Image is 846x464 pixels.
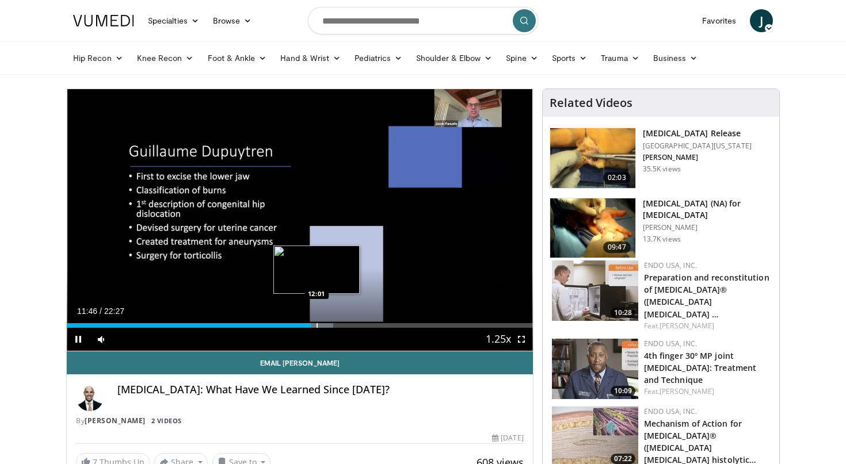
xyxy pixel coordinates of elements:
[273,47,348,70] a: Hand & Wrist
[643,141,752,151] p: [GEOGRAPHIC_DATA][US_STATE]
[308,7,538,34] input: Search topics, interventions
[643,198,772,221] h3: [MEDICAL_DATA] (NA) for [MEDICAL_DATA]
[104,306,124,316] span: 22:27
[550,128,635,188] img: 38790_0000_3.png.150x105_q85_crop-smart_upscale.jpg
[646,47,705,70] a: Business
[643,223,772,232] p: [PERSON_NAME]
[90,328,113,351] button: Mute
[550,128,772,189] a: 02:03 [MEDICAL_DATA] Release [GEOGRAPHIC_DATA][US_STATE] [PERSON_NAME] 35.5K views
[409,47,499,70] a: Shoulder & Elbow
[273,246,360,294] img: image.jpeg
[76,416,524,426] div: By
[611,386,635,396] span: 10:09
[550,198,772,259] a: 09:47 [MEDICAL_DATA] (NA) for [MEDICAL_DATA] [PERSON_NAME] 13.7K views
[644,321,770,331] div: Feat.
[67,323,533,328] div: Progress Bar
[487,328,510,351] button: Playback Rate
[644,272,769,319] a: Preparation and reconstitution of [MEDICAL_DATA]® ([MEDICAL_DATA] [MEDICAL_DATA] …
[643,128,752,139] h3: [MEDICAL_DATA] Release
[66,47,130,70] a: Hip Recon
[67,351,533,374] a: Email [PERSON_NAME]
[644,350,757,385] a: 4th finger 30º MP joint [MEDICAL_DATA]: Treatment and Technique
[552,339,638,399] img: 8065f212-d011-4f4d-b273-cea272d03683.150x105_q85_crop-smart_upscale.jpg
[750,9,773,32] a: J
[644,407,697,416] a: Endo USA, Inc.
[552,260,638,321] img: ab89541e-13d0-49f0-812b-38e61ef681fd.150x105_q85_crop-smart_upscale.jpg
[660,386,714,396] a: [PERSON_NAME]
[67,328,90,351] button: Pause
[117,384,524,396] h4: [MEDICAL_DATA]: What Have We Learned Since [DATE]?
[73,15,134,26] img: VuMedi Logo
[643,153,752,162] p: [PERSON_NAME]
[594,47,646,70] a: Trauma
[545,47,595,70] a: Sports
[603,241,631,253] span: 09:47
[644,386,770,397] div: Feat.
[611,454,635,464] span: 07:22
[206,9,259,32] a: Browse
[492,433,523,443] div: [DATE]
[67,89,533,351] video-js: Video Player
[130,47,201,70] a: Knee Recon
[77,306,97,316] span: 11:46
[510,328,533,351] button: Fullscreen
[550,96,632,110] h4: Related Videos
[499,47,544,70] a: Spine
[644,260,697,270] a: Endo USA, Inc.
[552,339,638,399] a: 10:09
[550,198,635,258] img: atik_3.png.150x105_q85_crop-smart_upscale.jpg
[643,235,681,244] p: 13.7K views
[201,47,274,70] a: Foot & Ankle
[552,260,638,321] a: 10:28
[85,416,146,425] a: [PERSON_NAME]
[76,384,104,411] img: Avatar
[100,306,102,316] span: /
[147,416,185,425] a: 2 Videos
[348,47,409,70] a: Pediatrics
[603,172,631,183] span: 02:03
[695,9,743,32] a: Favorites
[660,321,714,331] a: [PERSON_NAME]
[611,308,635,318] span: 10:28
[141,9,206,32] a: Specialties
[644,339,697,348] a: Endo USA, Inc.
[643,164,681,174] p: 35.5K views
